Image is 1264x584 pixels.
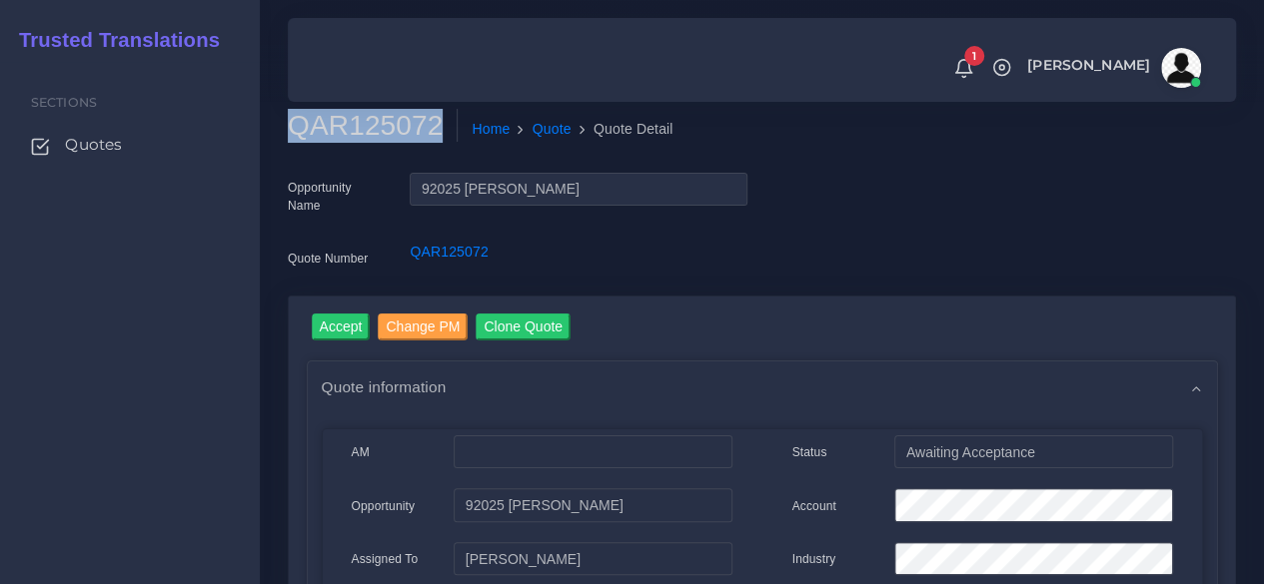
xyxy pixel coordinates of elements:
label: Assigned To [352,550,419,568]
span: 1 [964,46,984,66]
label: Quote Number [288,250,368,268]
h2: Trusted Translations [5,28,220,52]
h2: QAR125072 [288,109,458,143]
input: Clone Quote [476,313,571,340]
span: Quote information [322,375,447,398]
img: avatar [1161,48,1201,88]
label: Opportunity [352,497,416,515]
label: Industry [792,550,836,568]
span: [PERSON_NAME] [1027,58,1150,72]
div: Quote information [308,361,1217,412]
input: pm [454,542,731,576]
input: Accept [312,313,371,340]
a: Home [472,119,510,140]
a: QAR125072 [410,244,488,260]
span: Sections [31,95,97,110]
a: [PERSON_NAME]avatar [1017,48,1208,88]
input: Change PM [378,313,468,340]
label: Account [792,497,836,515]
a: Quotes [15,124,245,166]
span: Quotes [65,134,122,156]
li: Quote Detail [572,119,673,140]
a: 1 [946,57,981,79]
label: Opportunity Name [288,179,380,215]
a: Trusted Translations [5,24,220,57]
a: Quote [533,119,572,140]
label: AM [352,443,370,461]
label: Status [792,443,827,461]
